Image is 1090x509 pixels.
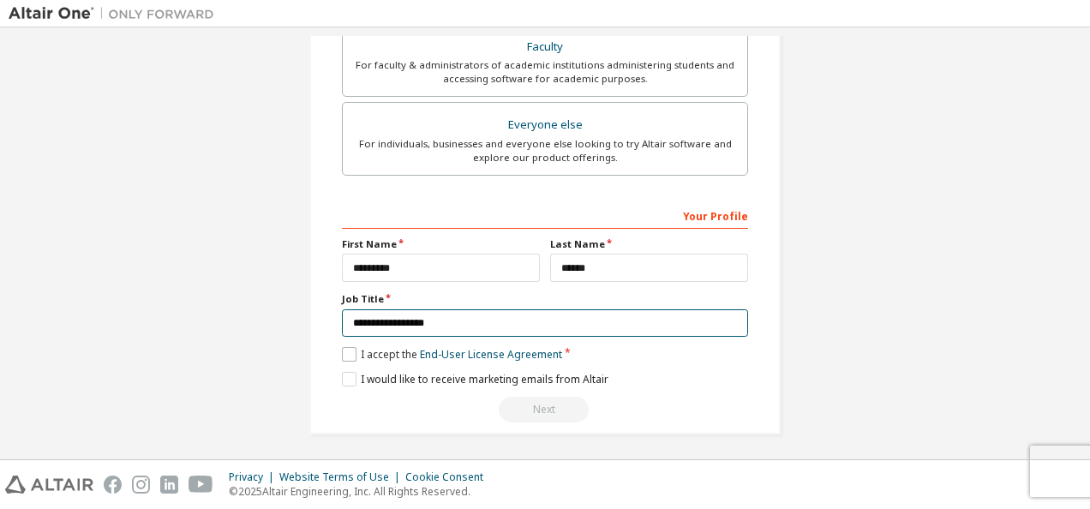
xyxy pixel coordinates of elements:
[342,372,608,386] label: I would like to receive marketing emails from Altair
[229,470,279,484] div: Privacy
[132,476,150,494] img: instagram.svg
[189,476,213,494] img: youtube.svg
[342,292,748,306] label: Job Title
[353,58,737,86] div: For faculty & administrators of academic institutions administering students and accessing softwa...
[160,476,178,494] img: linkedin.svg
[353,35,737,59] div: Faculty
[104,476,122,494] img: facebook.svg
[342,347,562,362] label: I accept the
[353,137,737,165] div: For individuals, businesses and everyone else looking to try Altair software and explore our prod...
[342,237,540,251] label: First Name
[420,347,562,362] a: End-User License Agreement
[353,113,737,137] div: Everyone else
[229,484,494,499] p: © 2025 Altair Engineering, Inc. All Rights Reserved.
[550,237,748,251] label: Last Name
[342,397,748,422] div: Read and acccept EULA to continue
[9,5,223,22] img: Altair One
[5,476,93,494] img: altair_logo.svg
[405,470,494,484] div: Cookie Consent
[279,470,405,484] div: Website Terms of Use
[342,201,748,229] div: Your Profile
